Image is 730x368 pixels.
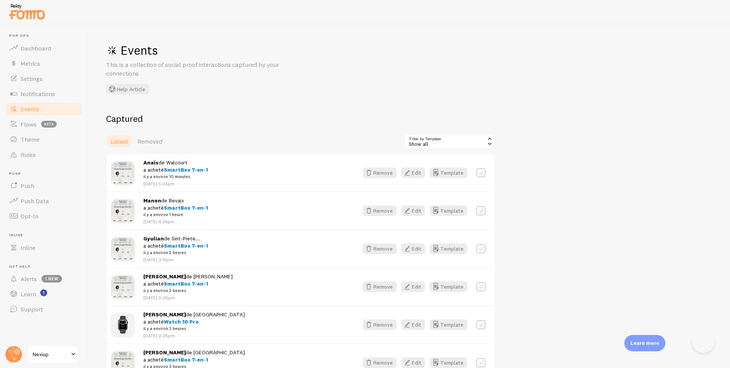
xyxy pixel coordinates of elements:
a: Edit [401,319,430,330]
span: Flows [21,120,36,128]
button: Template [430,319,467,330]
span: Learn [21,290,36,298]
p: Learn more [630,340,659,347]
button: Edit [401,281,425,292]
a: Removed [133,134,167,149]
a: Theme [5,132,83,147]
span: Nexiup [33,350,69,359]
strong: [PERSON_NAME] [143,349,186,356]
button: Edit [401,243,425,254]
span: Watch 10 Pro [164,318,199,325]
a: Edit [401,243,430,254]
button: Remove [363,357,397,368]
span: de [GEOGRAPHIC_DATA] a acheté [143,311,245,332]
span: Alerts [21,275,37,283]
button: Template [430,281,467,292]
span: Removed [137,137,162,145]
a: Latest [106,134,133,149]
span: Inline [21,244,35,251]
a: Edit [401,167,430,178]
span: de Walcourt a acheté [143,159,208,180]
button: Remove [363,243,397,254]
small: il y a environ 3 heures [143,325,245,332]
span: Metrics [21,60,40,67]
a: Nexiup [27,345,79,363]
a: Template [430,167,467,178]
button: Edit [401,205,425,216]
button: Template [430,205,467,216]
strong: Gyulian [143,235,164,242]
a: Edit [401,357,430,368]
button: Template [430,357,467,368]
a: Metrics [5,56,83,71]
a: Rules [5,147,83,162]
a: Edit [401,281,430,292]
p: This is a collection of social proof interactions captured by your connections [106,60,289,78]
span: Inline [9,233,83,238]
span: de Sint-Piete... a acheté [143,235,208,256]
span: Dashboard [21,44,51,52]
img: BoxIphone_Prod_09_small.jpg [111,237,134,260]
p: [DATE] 2:28pm [143,332,245,339]
strong: Manon [143,197,161,204]
span: de Bevaix a acheté [143,197,208,218]
a: Edit [401,205,430,216]
span: Support [21,305,43,313]
span: Settings [21,75,43,82]
button: Template [430,243,467,254]
a: Dashboard [5,41,83,56]
small: il y a environ 2 heures [143,287,233,294]
span: Push Data [21,197,49,205]
img: fomo-relay-logo-orange.svg [8,2,46,21]
a: Push [5,178,83,193]
span: SmartBox 7-en-1 [164,242,208,249]
div: Show all [404,134,495,149]
span: SmartBox 7-en-1 [164,280,208,287]
h1: Events [106,43,334,58]
p: [DATE] 2:36pm [143,294,233,301]
a: Alerts 1 new [5,271,83,286]
a: Opt-In [5,208,83,224]
span: Pop-ups [9,33,83,38]
img: Montre_13_small.jpg [111,313,134,336]
strong: [PERSON_NAME] [143,311,186,318]
span: de [PERSON_NAME] a acheté [143,273,233,294]
p: [DATE] 4:24pm [143,218,208,225]
svg: <p>Watch New Feature Tutorials!</p> [40,289,47,296]
span: SmartBox 7-en-1 [164,166,208,173]
button: Remove [363,167,397,178]
button: Edit [401,357,425,368]
img: BoxIphone_Prod_09_small.jpg [111,199,134,222]
span: Rules [21,151,36,158]
img: BoxIphone_Prod_09_small.jpg [111,275,134,298]
small: il y a environ 10 minutes [143,173,208,180]
p: [DATE] 5:24pm [143,180,208,187]
a: Push Data [5,193,83,208]
a: Events [5,101,83,117]
small: il y a environ 1 heure [143,211,208,218]
button: Remove [363,205,397,216]
button: Remove [363,319,397,330]
span: SmartBox 7-en-1 [164,356,208,363]
strong: Anaïs [143,159,159,166]
span: Notifications [21,90,55,98]
span: SmartBox 7-en-1 [164,204,208,211]
span: Push [9,171,83,176]
button: Remove [363,281,397,292]
div: Learn more [624,335,665,351]
span: Latest [111,137,128,145]
a: Flows beta [5,117,83,132]
span: Theme [21,136,40,143]
button: Edit [401,319,425,330]
small: il y a environ 2 heures [143,249,208,256]
span: Push [21,182,34,190]
a: Inline [5,240,83,255]
img: BoxIphone_Prod_09_small.jpg [111,161,134,184]
span: Events [21,105,39,113]
a: Support [5,302,83,317]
